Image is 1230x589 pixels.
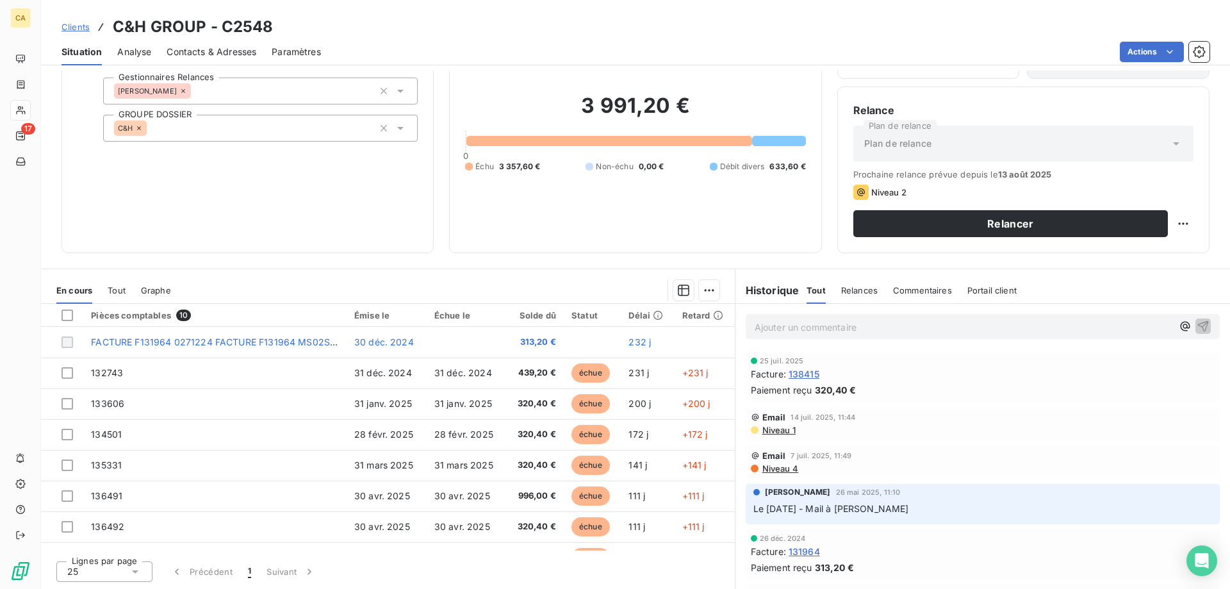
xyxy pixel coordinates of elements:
span: 138415 [789,367,819,381]
button: Relancer [853,210,1168,237]
span: 25 juil. 2025 [760,357,804,365]
span: 7 juil. 2025, 11:49 [791,452,851,460]
h6: Relance [853,103,1193,118]
span: 28 févr. 2025 [434,429,493,440]
span: 141 j [628,460,647,470]
span: Facture : [751,367,786,381]
span: 0,00 € [639,161,664,172]
span: échue [571,425,610,444]
span: Email [762,412,786,422]
button: Actions [1120,42,1184,62]
span: Paiement reçu [751,561,812,574]
span: Niveau 4 [761,463,798,474]
div: Retard [682,310,727,320]
span: Analyse [117,46,151,58]
span: 135331 [91,460,122,470]
span: 31 janv. 2025 [354,398,412,409]
h2: 3 991,20 € [465,93,805,131]
span: Plan de relance [864,137,931,150]
span: 136491 [91,490,122,501]
span: Niveau 2 [871,187,906,197]
div: Échue le [434,310,498,320]
span: +172 j [682,429,708,440]
span: [PERSON_NAME] [765,486,831,498]
span: 320,40 € [514,520,556,533]
a: Clients [61,21,90,33]
div: Pièces comptables [91,310,339,321]
span: 320,40 € [514,428,556,441]
span: 313,20 € [514,336,556,349]
span: 0 [463,151,468,161]
button: Précédent [163,558,240,585]
span: 30 avr. 2025 [354,490,410,501]
span: Relances [841,285,878,295]
div: Statut [571,310,614,320]
span: 132743 [91,367,123,378]
span: 30 avr. 2025 [434,490,490,501]
span: 200 j [628,398,651,409]
span: 10 [176,310,191,321]
span: 14 juil. 2025, 11:44 [791,413,855,421]
span: Graphe [141,285,171,295]
span: échue [571,456,610,475]
span: [PERSON_NAME] [118,87,177,95]
span: 26 déc. 2024 [760,535,806,542]
span: 3 357,60 € [499,161,541,172]
span: Tout [108,285,126,295]
span: 31 déc. 2024 [434,367,492,378]
span: +111 j [682,490,705,501]
span: 31 janv. 2025 [434,398,492,409]
span: 30 déc. 2024 [354,336,414,347]
div: Délai [628,310,666,320]
span: 26 mai 2025, 11:10 [836,488,901,496]
span: 28 févr. 2025 [354,429,413,440]
span: 320,40 € [815,383,856,397]
span: 232 j [628,336,651,347]
span: 25 [67,565,78,578]
span: 111 j [628,490,645,501]
span: Situation [61,46,102,58]
span: 31 déc. 2024 [354,367,412,378]
span: Commentaires [893,285,952,295]
img: Logo LeanPay [10,561,31,581]
span: 131964 [789,545,820,558]
span: 134501 [91,429,122,440]
span: Contacts & Adresses [167,46,256,58]
button: 1 [240,558,259,585]
span: échue [571,363,610,383]
span: Clients [61,22,90,32]
span: Email [762,451,786,461]
span: 313,20 € [815,561,854,574]
span: 31 mars 2025 [354,460,413,470]
span: +231 j [682,367,709,378]
span: Paramètres [272,46,321,58]
span: Non-échu [596,161,633,172]
span: 30 avr. 2025 [434,521,490,532]
span: 439,20 € [514,367,556,379]
input: Ajouter une valeur [191,85,201,97]
span: échue [571,486,610,506]
span: 13 août 2025 [998,169,1052,179]
div: Open Intercom Messenger [1186,545,1217,576]
span: 17 [21,123,35,135]
span: Débit divers [720,161,765,172]
span: C&H [118,124,133,132]
span: 30 avr. 2025 [354,521,410,532]
span: 1 [248,565,251,578]
span: En cours [56,285,92,295]
span: échue [571,548,610,567]
input: Ajouter une valeur [147,122,157,134]
span: échue [571,517,610,536]
span: 996,00 € [514,490,556,502]
span: 633,60 € [769,161,805,172]
span: Niveau 1 [761,425,796,435]
span: 320,40 € [514,459,556,472]
span: Paiement reçu [751,383,812,397]
span: Facture : [751,545,786,558]
div: Solde dû [514,310,556,320]
span: 111 j [628,521,645,532]
h3: C&H GROUP - C2548 [113,15,274,38]
span: 320,40 € [514,397,556,410]
span: 31 mars 2025 [434,460,493,470]
button: Suivant [259,558,324,585]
